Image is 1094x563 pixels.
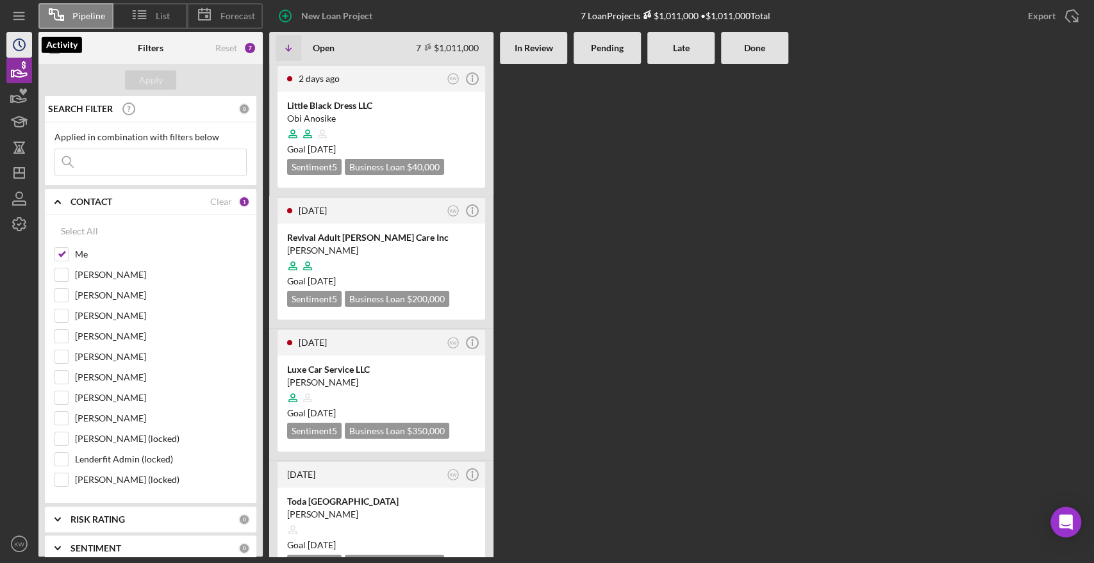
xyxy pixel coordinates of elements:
[138,43,163,53] b: Filters
[287,159,342,175] div: Sentiment 5
[276,64,487,190] a: 2 days agoKWLittle Black Dress LLCObi AnosikeGoal [DATE]Sentiment5Business Loan $40,000
[450,472,457,477] text: KW
[276,196,487,322] a: [DATE]KWRevival Adult [PERSON_NAME] Care Inc[PERSON_NAME]Goal [DATE]Sentiment5Business Loan $200,000
[287,407,336,418] span: Goal
[70,543,121,553] b: SENTIMENT
[450,340,457,345] text: KW
[75,330,247,343] label: [PERSON_NAME]
[75,268,247,281] label: [PERSON_NAME]
[308,143,336,154] time: 11/09/2025
[515,43,553,53] b: In Review
[220,11,255,21] span: Forecast
[345,291,449,307] div: Business Loan
[70,197,112,207] b: CONTACT
[287,244,476,257] div: [PERSON_NAME]
[287,469,315,480] time: 2025-08-01 15:22
[299,337,327,348] time: 2025-08-22 15:00
[156,11,170,21] span: List
[287,423,342,439] div: Sentiment 5
[75,350,247,363] label: [PERSON_NAME]
[445,202,462,220] button: KW
[581,10,770,21] div: 7 Loan Projects • $1,011,000 Total
[345,159,444,175] div: Business Loan
[407,293,445,304] span: $200,000
[75,371,247,384] label: [PERSON_NAME]
[215,43,237,53] div: Reset
[287,99,476,112] div: Little Black Dress LLC
[75,289,247,302] label: [PERSON_NAME]
[238,543,250,554] div: 0
[450,208,457,213] text: KW
[640,10,699,21] div: $1,011,000
[75,248,247,261] label: Me
[287,508,476,521] div: [PERSON_NAME]
[75,412,247,425] label: [PERSON_NAME]
[6,531,32,557] button: KW
[591,43,624,53] b: Pending
[308,275,336,286] time: 11/20/2025
[308,539,336,550] time: 11/18/2025
[287,376,476,389] div: [PERSON_NAME]
[54,132,247,142] div: Applied in combination with filters below
[301,3,372,29] div: New Loan Project
[308,407,336,418] time: 11/20/2025
[75,432,247,445] label: [PERSON_NAME] (locked)
[1050,507,1081,537] div: Open Intercom Messenger
[287,112,476,125] div: Obi Anosike
[72,11,105,21] span: Pipeline
[287,231,476,244] div: Revival Adult [PERSON_NAME] Care Inc
[54,218,104,244] button: Select All
[70,514,125,525] b: RISK RATING
[1015,3,1088,29] button: Export
[75,309,247,322] label: [PERSON_NAME]
[238,196,250,208] div: 1
[287,143,336,154] span: Goal
[244,42,256,54] div: 7
[125,70,176,90] button: Apply
[287,539,336,550] span: Goal
[450,76,457,81] text: KW
[445,334,462,352] button: KW
[299,205,327,216] time: 2025-09-06 21:43
[407,425,445,436] span: $350,000
[48,104,113,114] b: SEARCH FILTER
[139,70,163,90] div: Apply
[287,495,476,508] div: Toda [GEOGRAPHIC_DATA]
[345,423,449,439] div: Business Loan
[238,103,250,115] div: 0
[276,328,487,453] a: [DATE]KWLuxe Car Service LLC[PERSON_NAME]Goal [DATE]Sentiment5Business Loan $350,000
[313,43,335,53] b: Open
[61,218,98,244] div: Select All
[287,363,476,376] div: Luxe Car Service LLC
[269,3,385,29] button: New Loan Project
[673,43,690,53] b: Late
[744,43,765,53] b: Done
[299,73,340,84] time: 2025-10-08 15:46
[287,275,336,286] span: Goal
[75,391,247,404] label: [PERSON_NAME]
[407,161,440,172] span: $40,000
[445,70,462,88] button: KW
[238,514,250,525] div: 0
[75,473,247,486] label: [PERSON_NAME] (locked)
[287,291,342,307] div: Sentiment 5
[445,466,462,484] button: KW
[416,42,479,53] div: 7 $1,011,000
[14,541,24,548] text: KW
[210,197,232,207] div: Clear
[1028,3,1056,29] div: Export
[75,453,247,466] label: Lenderfit Admin (locked)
